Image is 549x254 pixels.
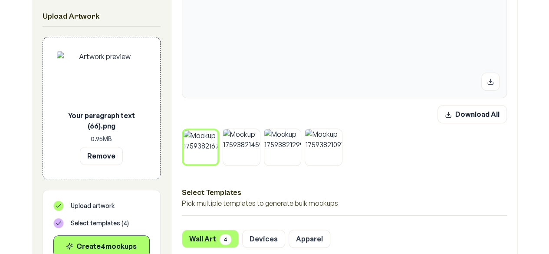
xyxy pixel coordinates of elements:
[184,130,218,165] img: Mockup 1759382167912
[57,51,146,107] img: Artwork preview
[481,73,500,91] button: Download mockup
[61,241,142,251] div: Create 4 mockup s
[289,230,330,248] button: Apparel
[437,105,507,123] button: Download All
[264,129,301,166] img: Mockup 1759382129930
[182,187,507,198] h3: Select Templates
[242,230,285,248] button: Devices
[223,129,260,166] img: Mockup 1759382145909
[182,230,239,248] button: Wall Art4
[80,147,123,165] button: Remove
[57,110,146,131] p: Your paragraph text (66).png
[43,10,161,23] h2: Upload Artwork
[182,198,507,208] p: Pick multiple templates to generate bulk mockups
[71,219,129,228] span: Select templates ( 4 )
[305,129,342,166] img: Mockup 1759382109757
[71,201,115,210] span: Upload artwork
[57,135,146,143] p: 0.95 MB
[220,234,231,245] span: 4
